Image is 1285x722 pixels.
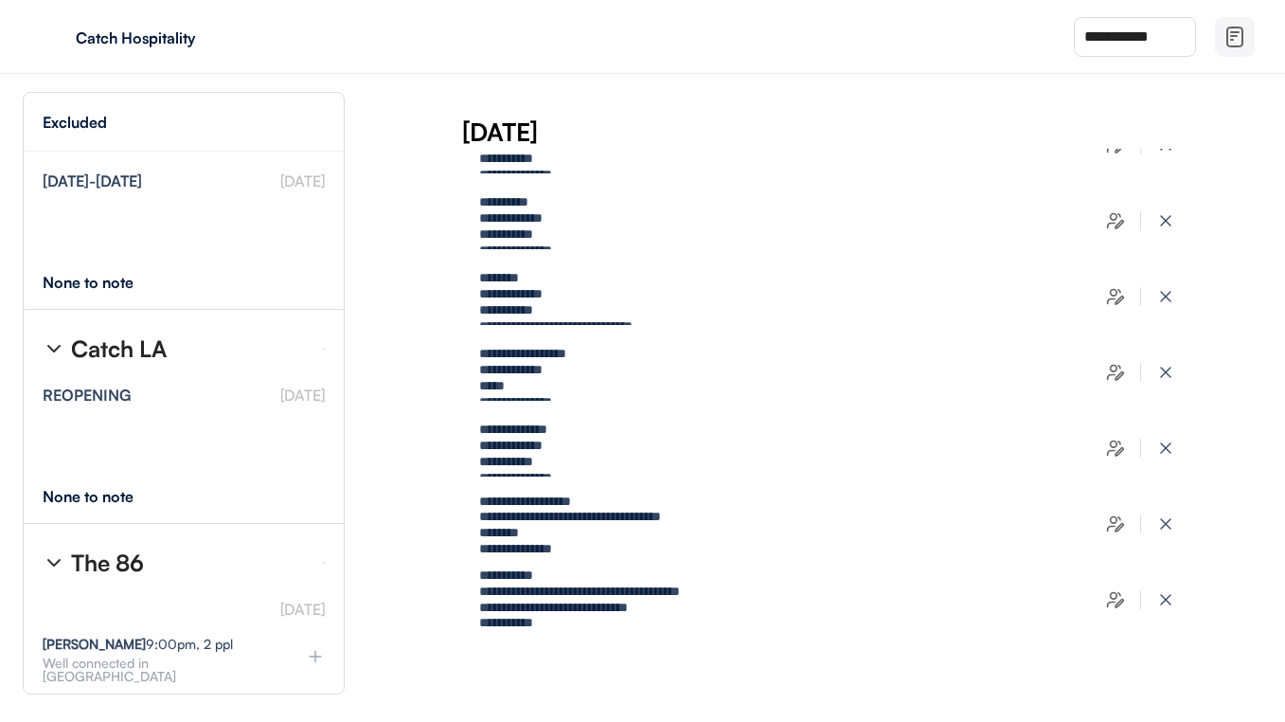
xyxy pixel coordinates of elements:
img: users-edit.svg [1106,363,1125,382]
font: [DATE] [280,171,325,190]
img: users-edit.svg [1106,439,1125,458]
img: users-edit.svg [1106,287,1125,306]
div: Well connected in [GEOGRAPHIC_DATA] [43,657,276,683]
img: x-close%20%283%29.svg [1156,287,1175,306]
strong: [PERSON_NAME] [43,636,146,652]
img: x-close%20%283%29.svg [1156,514,1175,533]
img: users-edit.svg [1106,590,1125,609]
div: None to note [43,489,169,504]
img: plus%20%281%29.svg [306,647,325,666]
img: x-close%20%283%29.svg [1156,363,1175,382]
img: chevron-right%20%281%29.svg [43,551,65,574]
div: [DATE] [462,115,1285,149]
div: REOPENING [43,388,132,403]
font: [DATE] [280,600,325,619]
img: x-close%20%283%29.svg [1156,211,1175,230]
img: yH5BAEAAAAALAAAAAABAAEAAAIBRAA7 [38,22,68,52]
img: users-edit.svg [1106,211,1125,230]
div: Excluded [43,115,107,130]
img: x-close%20%283%29.svg [1156,439,1175,458]
img: users-edit.svg [1106,514,1125,533]
div: 9:00pm, 2 ppl [43,638,233,651]
div: Catch Hospitality [76,30,314,45]
div: The 86 [71,551,144,574]
div: [DATE]-[DATE] [43,173,142,189]
div: Catch LA [71,337,167,360]
font: [DATE] [280,386,325,405]
div: None to note [43,275,169,290]
img: chevron-right%20%281%29.svg [43,337,65,360]
img: x-close%20%283%29.svg [1156,590,1175,609]
img: file-02.svg [1223,26,1246,48]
